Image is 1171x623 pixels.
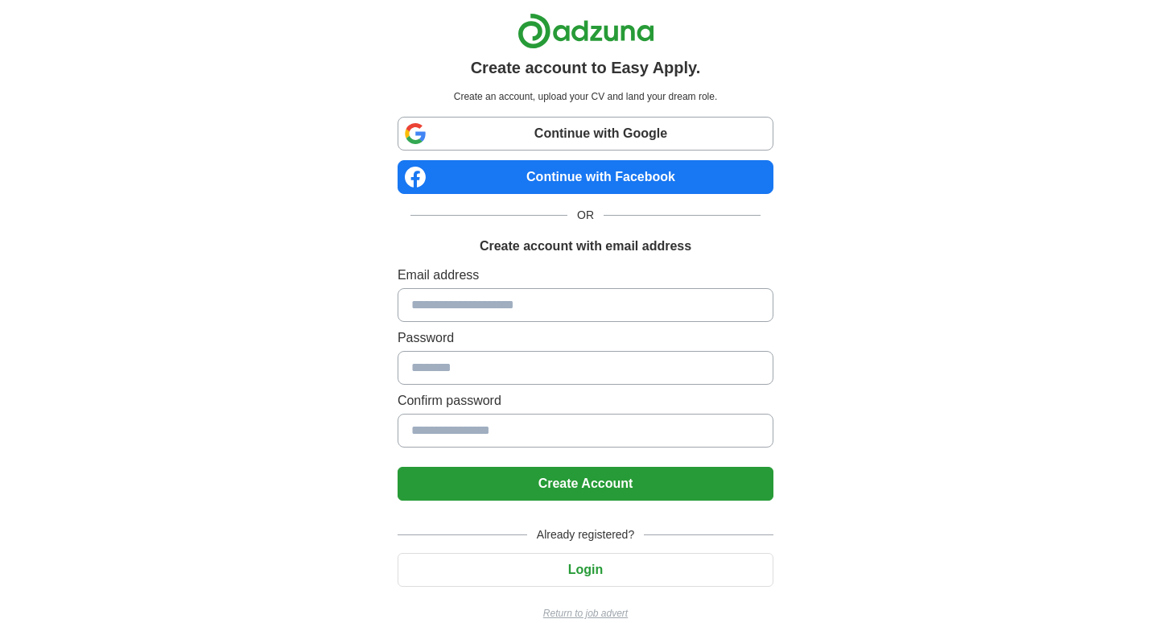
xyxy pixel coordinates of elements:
[398,467,773,501] button: Create Account
[401,89,770,104] p: Create an account, upload your CV and land your dream role.
[567,207,604,224] span: OR
[517,13,654,49] img: Adzuna logo
[398,328,773,348] label: Password
[398,606,773,621] a: Return to job advert
[398,266,773,285] label: Email address
[480,237,691,256] h1: Create account with email address
[398,553,773,587] button: Login
[527,526,644,543] span: Already registered?
[398,160,773,194] a: Continue with Facebook
[398,117,773,151] a: Continue with Google
[471,56,701,80] h1: Create account to Easy Apply.
[398,563,773,576] a: Login
[398,391,773,411] label: Confirm password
